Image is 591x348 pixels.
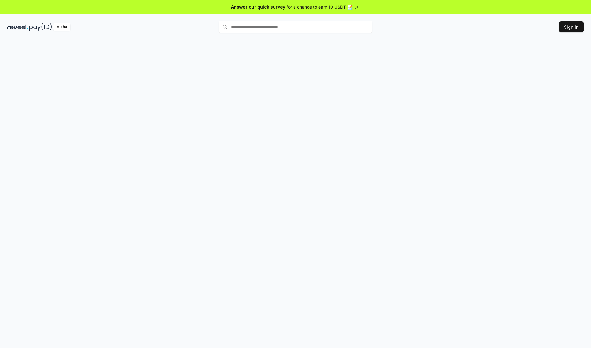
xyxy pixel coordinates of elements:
button: Sign In [559,21,584,32]
div: Alpha [53,23,70,31]
span: Answer our quick survey [231,4,285,10]
img: reveel_dark [7,23,28,31]
span: for a chance to earn 10 USDT 📝 [287,4,352,10]
img: pay_id [29,23,52,31]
